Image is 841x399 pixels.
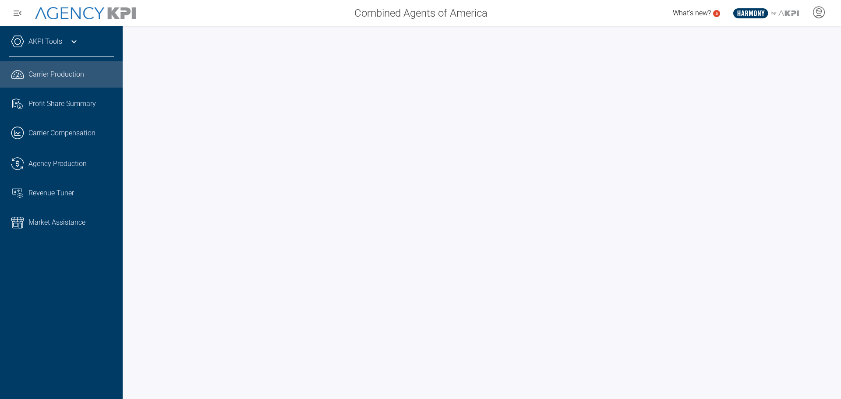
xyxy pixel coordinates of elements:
[28,217,85,228] span: Market Assistance
[28,99,96,109] span: Profit Share Summary
[713,10,720,17] a: 5
[35,7,136,20] img: AgencyKPI
[28,36,62,47] a: AKPI Tools
[715,11,718,16] text: 5
[354,5,488,21] span: Combined Agents of America
[28,128,95,138] span: Carrier Compensation
[28,188,74,198] span: Revenue Tuner
[28,159,87,169] span: Agency Production
[673,9,711,17] span: What's new?
[28,69,84,80] span: Carrier Production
